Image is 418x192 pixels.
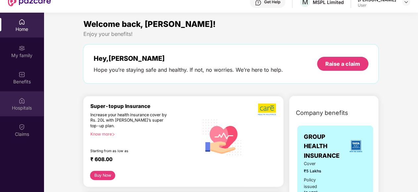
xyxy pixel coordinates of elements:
[347,137,365,155] img: insurerLogo
[90,132,195,136] div: Know more
[19,45,25,51] img: svg+xml;base64,PHN2ZyB3aWR0aD0iMjAiIGhlaWdodD0iMjAiIHZpZXdCb3g9IjAgMCAyMCAyMCIgZmlsbD0ibm9uZSIgeG...
[304,132,345,160] span: GROUP HEALTH INSURANCE
[83,19,215,29] span: Welcome back, [PERSON_NAME]!
[90,171,115,180] button: Buy Now
[83,31,378,38] div: Enjoy your benefits!
[304,160,327,167] span: Cover
[90,156,192,164] div: ₹ 608.00
[19,124,25,130] img: svg+xml;base64,PHN2ZyBpZD0iQ2xhaW0iIHhtbG5zPSJodHRwOi8vd3d3LnczLm9yZy8yMDAwL3N2ZyIgd2lkdGg9IjIwIi...
[296,108,348,118] span: Company benefits
[90,112,170,129] div: Increase your health insurance cover by Rs. 20L with [PERSON_NAME]’s super top-up plan.
[258,103,277,116] img: b5dec4f62d2307b9de63beb79f102df3.png
[90,149,171,153] div: Starting from as low as
[304,168,327,174] span: ₹5 Lakhs
[112,133,115,136] span: right
[90,103,199,109] div: Super-topup Insurance
[93,66,283,73] div: Hope you’re staying safe and healthy. If not, no worries. We’re here to help.
[358,3,396,8] div: User
[199,113,246,160] img: svg+xml;base64,PHN2ZyB4bWxucz0iaHR0cDovL3d3dy53My5vcmcvMjAwMC9zdmciIHhtbG5zOnhsaW5rPSJodHRwOi8vd3...
[19,71,25,78] img: svg+xml;base64,PHN2ZyBpZD0iQmVuZWZpdHMiIHhtbG5zPSJodHRwOi8vd3d3LnczLm9yZy8yMDAwL3N2ZyIgd2lkdGg9Ij...
[325,60,360,67] div: Raise a claim
[304,177,327,190] div: Policy issued
[19,19,25,25] img: svg+xml;base64,PHN2ZyBpZD0iSG9tZSIgeG1sbnM9Imh0dHA6Ly93d3cudzMub3JnLzIwMDAvc3ZnIiB3aWR0aD0iMjAiIG...
[93,54,283,62] div: Hey, [PERSON_NAME]
[19,97,25,104] img: svg+xml;base64,PHN2ZyBpZD0iSG9zcGl0YWxzIiB4bWxucz0iaHR0cDovL3d3dy53My5vcmcvMjAwMC9zdmciIHdpZHRoPS...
